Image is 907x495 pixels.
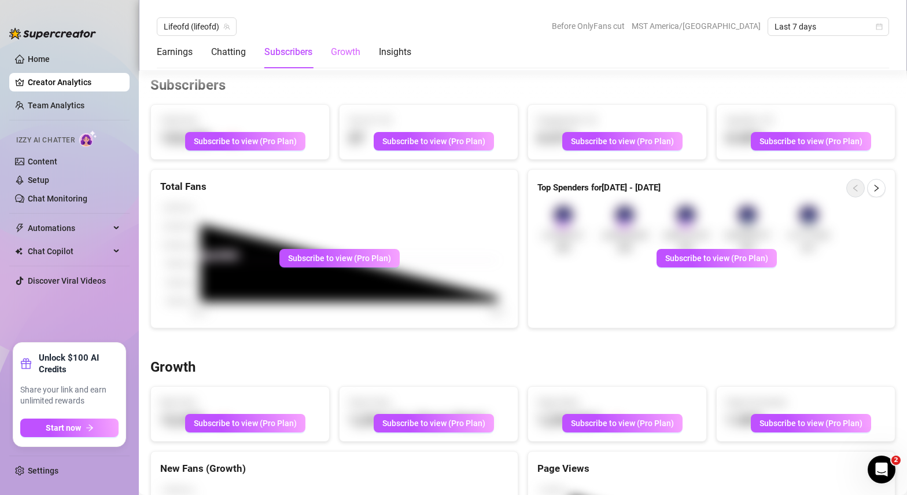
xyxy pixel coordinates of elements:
[160,461,508,476] div: New Fans (Growth)
[679,241,693,254] span: $24
[150,76,226,95] h3: Subscribers
[775,18,882,35] span: Last 7 days
[740,241,754,254] span: $24
[721,229,773,241] span: u503068737
[679,221,693,229] div: # 3
[632,17,761,35] span: MST America/[GEOGRAPHIC_DATA]
[552,17,625,35] span: Before OnlyFans cut
[571,137,674,146] span: Subscribe to view (Pro Plan)
[783,229,835,241] span: u77117360
[382,137,485,146] span: Subscribe to view (Pro Plan)
[537,181,661,195] article: Top Spenders for [DATE] - [DATE]
[657,249,777,267] button: Subscribe to view (Pro Plan)
[374,414,494,432] button: Subscribe to view (Pro Plan)
[738,206,757,225] div: 👤
[759,137,862,146] span: Subscribe to view (Pro Plan)
[264,45,312,59] div: Subscribers
[618,221,632,229] div: # 2
[537,461,886,476] div: Page Views
[20,419,119,437] button: Start nowarrow-right
[374,132,494,151] button: Subscribe to view (Pro Plan)
[185,414,305,432] button: Subscribe to view (Pro Plan)
[164,18,230,35] span: Lifeofd (lifeofd)
[379,45,411,59] div: Insights
[554,206,573,225] div: 👤
[751,132,871,151] button: Subscribe to view (Pro Plan)
[194,137,297,146] span: Subscribe to view (Pro Plan)
[759,419,862,428] span: Subscribe to view (Pro Plan)
[194,419,297,428] span: Subscribe to view (Pro Plan)
[599,229,651,241] span: u284428528
[28,242,110,261] span: Chat Copilot
[891,456,901,465] span: 2
[28,219,110,237] span: Automations
[556,221,570,229] div: # 1
[571,419,674,428] span: Subscribe to view (Pro Plan)
[28,194,87,203] a: Chat Monitoring
[15,247,23,255] img: Chat Copilot
[618,241,632,254] span: $28
[211,45,246,59] div: Chatting
[799,206,818,225] div: 👤
[868,456,895,483] iframe: Intercom live chat
[157,45,193,59] div: Earnings
[876,23,883,30] span: calendar
[46,423,81,432] span: Start now
[28,54,50,64] a: Home
[665,254,768,263] span: Subscribe to view (Pro Plan)
[279,249,400,267] button: Subscribe to view (Pro Plan)
[677,206,695,225] div: 👤
[28,73,120,91] a: Creator Analytics
[28,175,49,185] a: Setup
[872,184,880,192] span: right
[802,221,816,229] div: # 5
[331,45,360,59] div: Growth
[28,101,84,110] a: Team Analytics
[185,132,305,151] button: Subscribe to view (Pro Plan)
[9,28,96,39] img: logo-BBDzfeDw.svg
[562,414,683,432] button: Subscribe to view (Pro Plan)
[751,414,871,432] button: Subscribe to view (Pro Plan)
[562,132,683,151] button: Subscribe to view (Pro Plan)
[86,424,94,432] span: arrow-right
[16,135,75,146] span: Izzy AI Chatter
[28,157,57,166] a: Content
[28,276,106,285] a: Discover Viral Videos
[382,419,485,428] span: Subscribe to view (Pro Plan)
[28,466,58,475] a: Settings
[802,241,816,254] span: $17
[740,221,754,229] div: # 4
[660,229,712,241] span: u489724102
[15,223,24,233] span: thunderbolt
[160,179,508,195] div: Total Fans
[20,384,119,407] span: Share your link and earn unlimited rewards
[556,241,570,254] span: $64
[150,358,196,377] h3: Growth
[615,206,634,225] div: 👤
[79,130,97,147] img: AI Chatter
[288,254,391,263] span: Subscribe to view (Pro Plan)
[39,352,119,375] strong: Unlock $100 AI Credits
[223,23,230,30] span: team
[537,229,589,241] span: u37688101
[20,358,32,369] span: gift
